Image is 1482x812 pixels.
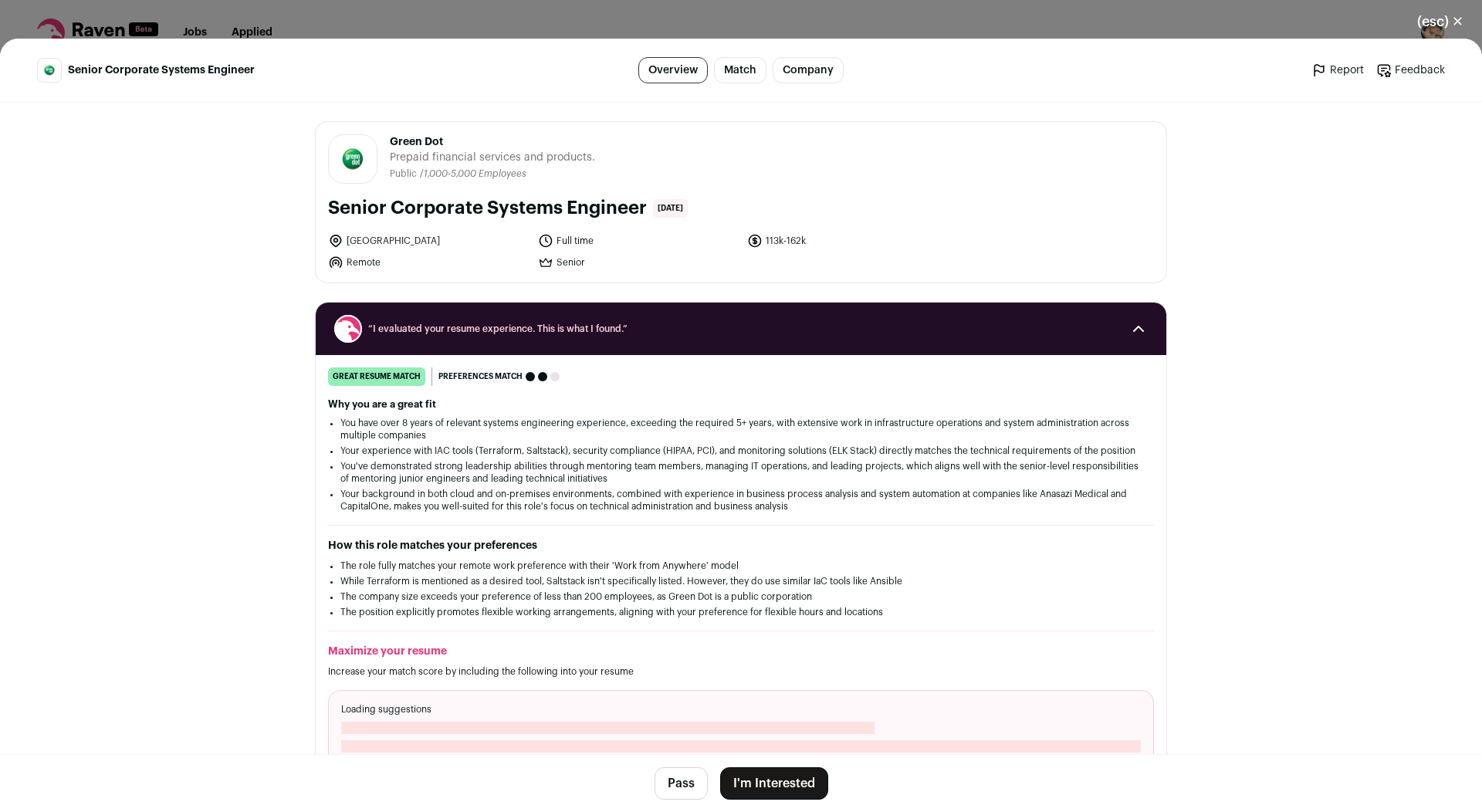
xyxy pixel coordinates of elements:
[328,255,529,270] li: Remote
[773,57,844,83] a: Company
[390,168,420,180] li: Public
[368,323,1114,335] span: “I evaluated your resume experience. This is what I found.”
[38,64,61,76] img: fe0a63eb5248b07f36e9ccf57bd7b7fbac2e1b22b593863fa7f27557e915394a.jpg
[328,690,1154,784] div: Loading suggestions
[68,63,255,78] span: Senior Corporate Systems Engineer
[390,150,595,165] span: Prepaid financial services and products.
[653,199,688,218] span: [DATE]
[720,767,828,800] button: I'm Interested
[340,417,1142,442] li: You have over 8 years of relevant systems engineering experience, exceeding the required 5+ years...
[340,445,1142,457] li: Your experience with IAC tools (Terraform, Saltstack), security compliance (HIPAA, PCI), and moni...
[638,57,708,83] a: Overview
[538,255,739,270] li: Senior
[328,644,1154,659] h2: Maximize your resume
[747,233,948,249] li: 113k-162k
[1399,5,1482,39] button: Close modal
[328,665,1154,678] p: Increase your match score by including the following into your resume
[424,169,526,178] span: 1,000-5,000 Employees
[340,560,1142,572] li: The role fully matches your remote work preference with their 'Work from Anywhere' model
[340,460,1142,485] li: You've demonstrated strong leadership abilities through mentoring team members, managing IT opera...
[340,575,1142,587] li: While Terraform is mentioned as a desired tool, Saltstack isn't specifically listed. However, the...
[1376,63,1445,78] a: Feedback
[328,196,647,221] h1: Senior Corporate Systems Engineer
[655,767,708,800] button: Pass
[340,488,1142,513] li: Your background in both cloud and on-premises environments, combined with experience in business ...
[714,57,766,83] a: Match
[328,538,1154,553] h2: How this role matches your preferences
[420,168,526,180] li: /
[1311,63,1364,78] a: Report
[328,367,425,386] div: great resume match
[340,606,1142,618] li: The position explicitly promotes flexible working arrangements, aligning with your preference for...
[329,146,377,172] img: fe0a63eb5248b07f36e9ccf57bd7b7fbac2e1b22b593863fa7f27557e915394a.jpg
[328,398,1154,411] h2: Why you are a great fit
[438,369,523,384] span: Preferences match
[538,233,739,249] li: Full time
[390,134,595,150] span: Green Dot
[328,233,529,249] li: [GEOGRAPHIC_DATA]
[340,590,1142,603] li: The company size exceeds your preference of less than 200 employees, as Green Dot is a public cor...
